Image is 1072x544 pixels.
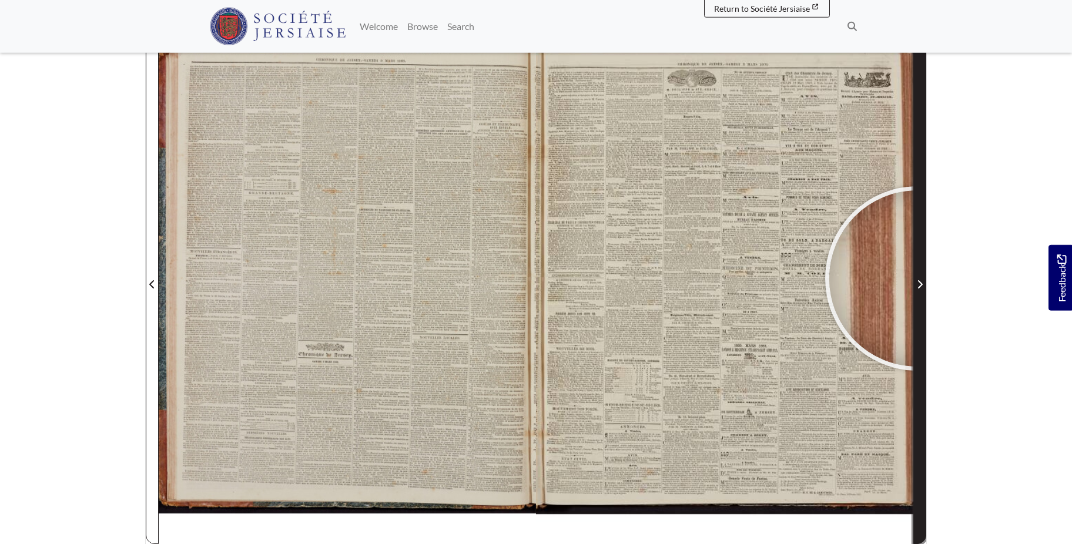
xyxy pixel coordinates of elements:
[210,5,346,48] a: Société Jersiaise logo
[355,15,403,38] a: Welcome
[1048,245,1072,311] a: Would you like to provide feedback?
[210,8,346,45] img: Société Jersiaise
[714,4,810,14] span: Return to Société Jersiaise
[913,11,926,544] button: Next Page
[443,15,479,38] a: Search
[146,11,159,544] button: Previous Page
[403,15,443,38] a: Browse
[1054,254,1068,302] span: Feedback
